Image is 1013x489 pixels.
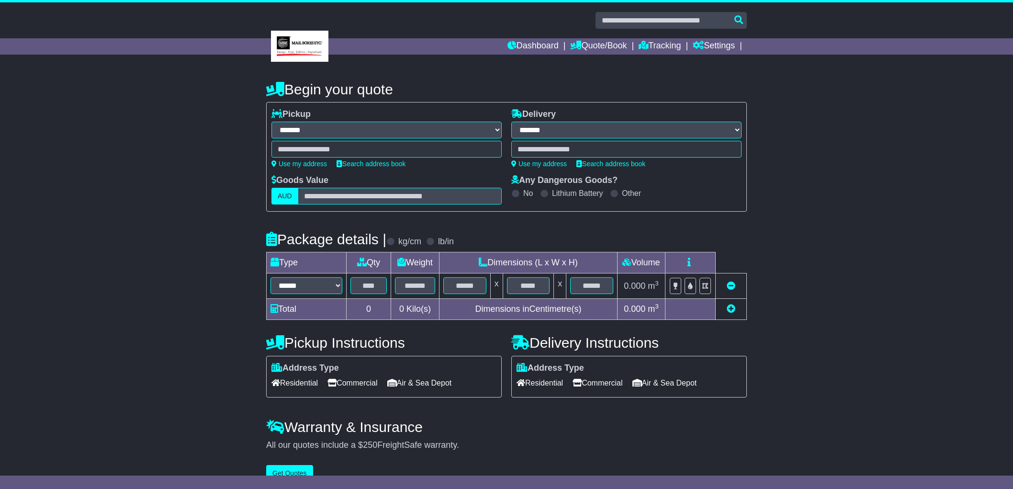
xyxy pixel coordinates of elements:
[347,298,391,319] td: 0
[576,160,645,168] a: Search address book
[271,109,311,120] label: Pickup
[552,189,603,198] label: Lithium Battery
[398,237,421,247] label: kg/cm
[271,363,339,374] label: Address Type
[266,231,386,247] h4: Package details |
[266,419,747,435] h4: Warranty & Insurance
[523,189,533,198] label: No
[517,363,584,374] label: Address Type
[399,304,404,314] span: 0
[490,273,503,298] td: x
[391,252,439,273] td: Weight
[648,281,659,291] span: m
[511,175,618,186] label: Any Dangerous Goods?
[439,252,617,273] td: Dimensions (L x W x H)
[655,303,659,310] sup: 3
[438,237,454,247] label: lb/in
[511,335,747,351] h4: Delivery Instructions
[327,375,377,390] span: Commercial
[267,298,347,319] td: Total
[727,281,735,291] a: Remove this item
[266,335,502,351] h4: Pickup Instructions
[727,304,735,314] a: Add new item
[617,252,665,273] td: Volume
[511,109,556,120] label: Delivery
[387,375,452,390] span: Air & Sea Depot
[693,38,735,55] a: Settings
[267,252,347,273] td: Type
[266,81,747,97] h4: Begin your quote
[271,31,328,62] img: MBE Eight Mile Plains
[554,273,566,298] td: x
[624,304,645,314] span: 0.000
[624,281,645,291] span: 0.000
[439,298,617,319] td: Dimensions in Centimetre(s)
[632,375,697,390] span: Air & Sea Depot
[511,160,567,168] a: Use my address
[271,175,328,186] label: Goods Value
[655,280,659,287] sup: 3
[266,440,747,451] div: All our quotes include a $ FreightSafe warranty.
[271,188,298,205] label: AUD
[271,375,318,390] span: Residential
[266,465,313,482] button: Get Quotes
[648,304,659,314] span: m
[639,38,681,55] a: Tracking
[271,160,327,168] a: Use my address
[391,298,439,319] td: Kilo(s)
[573,375,622,390] span: Commercial
[337,160,405,168] a: Search address book
[347,252,391,273] td: Qty
[622,189,641,198] label: Other
[363,440,377,450] span: 250
[507,38,559,55] a: Dashboard
[517,375,563,390] span: Residential
[570,38,627,55] a: Quote/Book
